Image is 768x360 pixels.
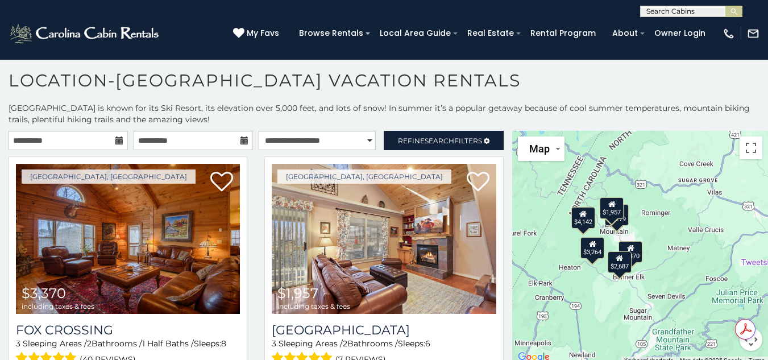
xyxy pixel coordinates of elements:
a: Fox Crossing [16,322,240,338]
a: Owner Login [649,24,711,42]
span: Refine Filters [398,136,482,145]
span: Search [425,136,454,145]
a: Fox Crossing $3,370 including taxes & fees [16,164,240,314]
a: Add to favorites [210,171,233,195]
a: Rental Program [525,24,601,42]
a: Local Area Guide [374,24,456,42]
div: $4,142 [571,207,595,229]
span: Map [529,143,550,155]
a: My Favs [233,27,282,40]
img: Mountain Abbey [272,164,496,314]
img: Fox Crossing [16,164,240,314]
div: $2,687 [608,251,632,273]
span: My Favs [247,27,279,39]
button: Change map style [518,136,564,161]
span: 8 [221,338,226,349]
img: mail-regular-white.png [747,27,759,40]
a: Browse Rentals [293,24,369,42]
a: Mountain Abbey $1,957 including taxes & fees [272,164,496,314]
div: $3,264 [580,237,604,258]
span: 6 [425,338,430,349]
span: $1,957 [277,285,318,301]
span: 3 [16,338,20,349]
a: About [607,24,644,42]
img: White-1-2.png [9,22,162,45]
button: Toggle fullscreen view [740,136,762,159]
a: [GEOGRAPHIC_DATA], [GEOGRAPHIC_DATA] [277,169,451,184]
button: Map camera controls [740,328,762,351]
div: $1,957 [600,197,624,218]
span: including taxes & fees [22,303,94,310]
span: 1 Half Baths / [142,338,194,349]
span: $3,370 [22,285,66,301]
a: [GEOGRAPHIC_DATA] [272,322,496,338]
a: Real Estate [462,24,520,42]
img: phone-regular-white.png [723,27,735,40]
a: [GEOGRAPHIC_DATA], [GEOGRAPHIC_DATA] [22,169,196,184]
div: $3,370 [618,241,642,262]
span: including taxes & fees [277,303,350,310]
a: RefineSearchFilters [384,131,503,150]
h3: Mountain Abbey [272,322,496,338]
span: 2 [343,338,347,349]
span: 3 [272,338,276,349]
span: 2 [87,338,92,349]
div: $2,279 [605,204,629,225]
